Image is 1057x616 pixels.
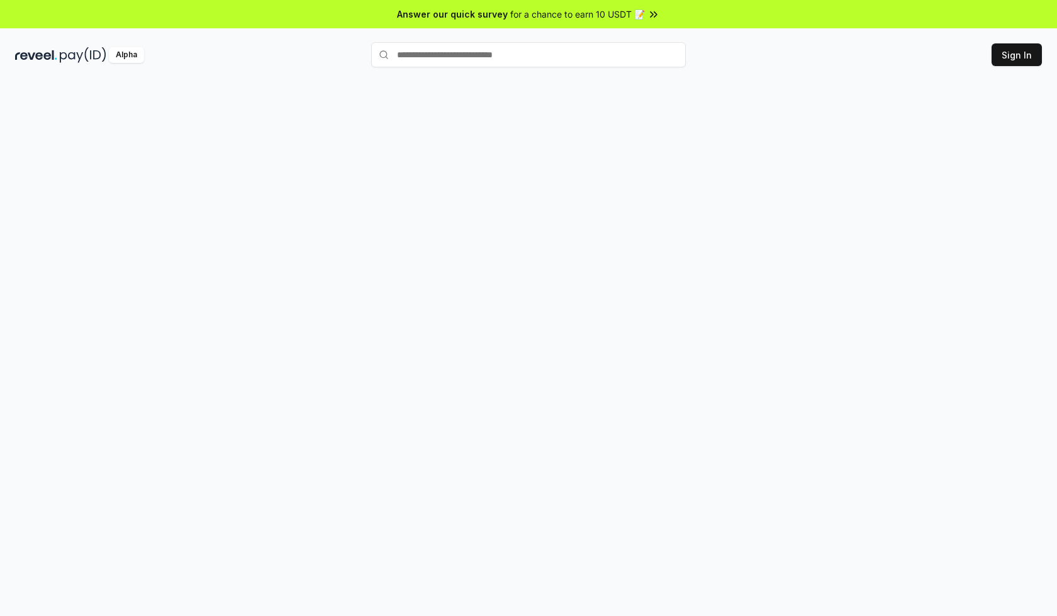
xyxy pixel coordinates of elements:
[992,43,1042,66] button: Sign In
[510,8,645,21] span: for a chance to earn 10 USDT 📝
[397,8,508,21] span: Answer our quick survey
[109,47,144,63] div: Alpha
[60,47,106,63] img: pay_id
[15,47,57,63] img: reveel_dark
